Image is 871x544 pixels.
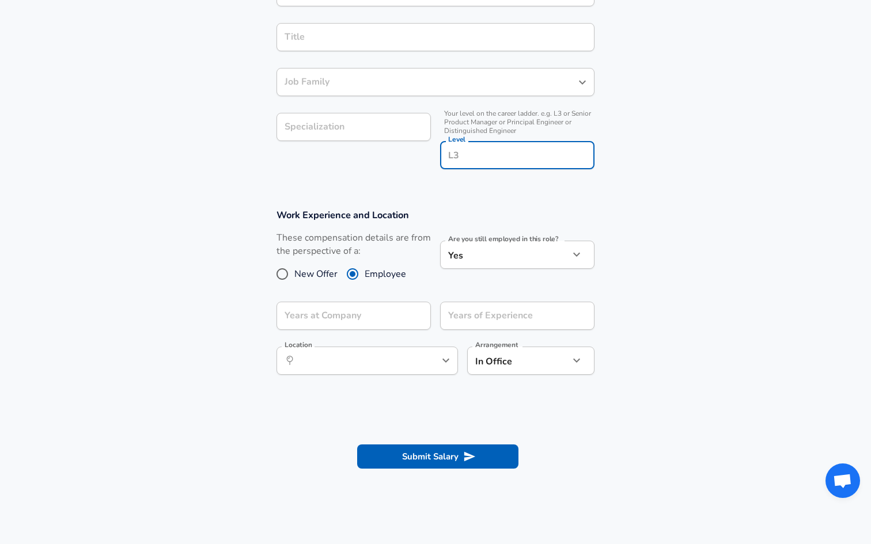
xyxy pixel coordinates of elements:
button: Submit Salary [357,444,518,469]
label: Level [448,136,465,143]
input: Specialization [277,113,431,141]
span: Your level on the career ladder. e.g. L3 or Senior Product Manager or Principal Engineer or Disti... [440,109,594,135]
label: Arrangement [475,341,518,348]
span: New Offer [294,267,338,281]
span: Employee [365,267,406,281]
div: Yes [440,241,569,269]
input: L3 [445,146,589,164]
button: Open [574,74,590,90]
label: Location [285,341,312,348]
div: In Office [467,347,552,375]
input: 0 [277,302,406,330]
label: Are you still employed in this role? [448,235,558,242]
input: Software Engineer [282,28,589,46]
input: Software Engineer [282,73,572,91]
label: These compensation details are from the perspective of a: [277,231,431,258]
input: 7 [440,302,569,330]
button: Open [438,352,454,368]
h3: Work Experience and Location [277,208,594,222]
div: Open chat [825,463,860,498]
